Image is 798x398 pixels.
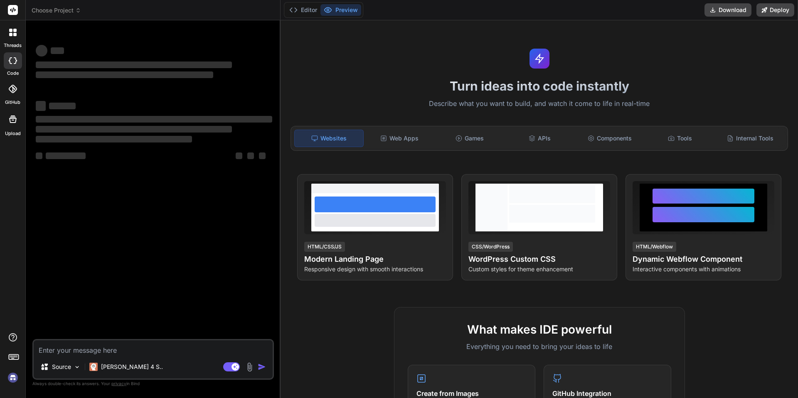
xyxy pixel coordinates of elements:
p: Responsive design with smooth interactions [304,265,446,273]
h4: Modern Landing Page [304,253,446,265]
span: Choose Project [32,6,81,15]
span: ‌ [49,103,76,109]
span: ‌ [259,152,266,159]
label: Upload [5,130,21,137]
label: code [7,70,19,77]
p: Always double-check its answers. Your in Bind [32,380,274,388]
p: Custom styles for theme enhancement [468,265,610,273]
button: Preview [320,4,361,16]
h4: Dynamic Webflow Component [633,253,774,265]
h4: WordPress Custom CSS [468,253,610,265]
img: attachment [245,362,254,372]
span: ‌ [46,152,86,159]
button: Deploy [756,3,794,17]
span: ‌ [36,136,192,142]
h2: What makes IDE powerful [408,321,671,338]
div: APIs [505,130,574,147]
p: Interactive components with animations [633,265,774,273]
div: Web Apps [365,130,434,147]
p: Describe what you want to build, and watch it come to life in real-time [286,98,793,109]
div: Internal Tools [716,130,784,147]
span: ‌ [36,61,232,68]
button: Download [704,3,751,17]
div: HTML/Webflow [633,242,676,252]
img: Claude 4 Sonnet [89,363,98,371]
p: Source [52,363,71,371]
span: ‌ [36,116,272,123]
p: [PERSON_NAME] 4 S.. [101,363,163,371]
div: Components [576,130,644,147]
span: ‌ [36,101,46,111]
span: ‌ [36,45,47,57]
div: Websites [294,130,364,147]
div: CSS/WordPress [468,242,513,252]
span: ‌ [36,126,232,133]
span: ‌ [236,152,242,159]
button: Editor [286,4,320,16]
img: icon [258,363,266,371]
p: Everything you need to bring your ideas to life [408,341,671,351]
div: HTML/CSS/JS [304,242,345,252]
img: Pick Models [74,364,81,371]
label: GitHub [5,99,20,106]
div: Games [436,130,504,147]
img: signin [6,371,20,385]
span: privacy [111,381,126,386]
label: threads [4,42,22,49]
span: ‌ [247,152,254,159]
h1: Turn ideas into code instantly [286,79,793,93]
span: ‌ [51,47,64,54]
div: Tools [646,130,714,147]
span: ‌ [36,71,213,78]
span: ‌ [36,152,42,159]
